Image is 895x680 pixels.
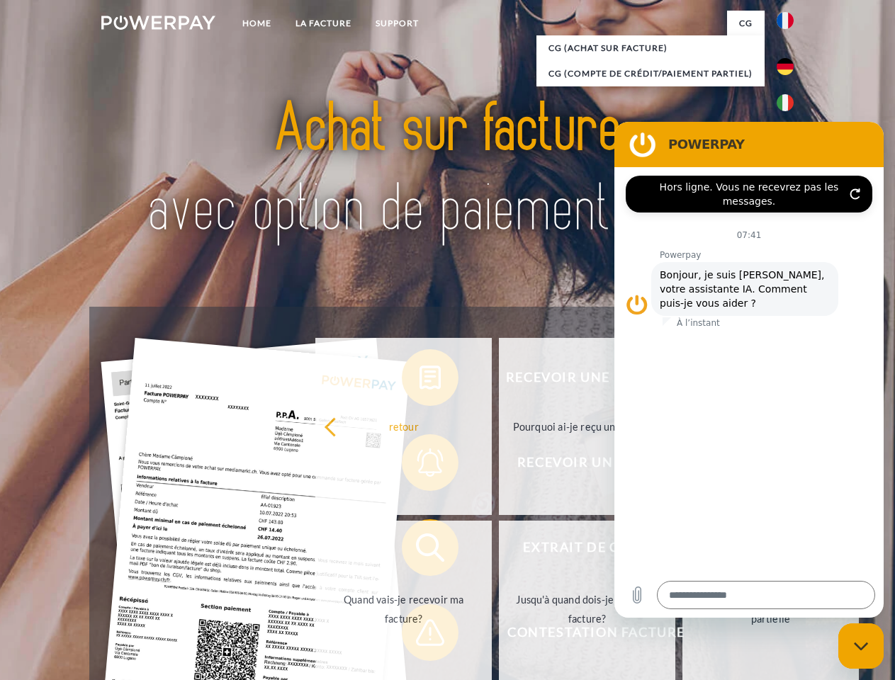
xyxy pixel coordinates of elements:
[838,623,884,669] iframe: Bouton de lancement de la fenêtre de messagerie, conversation en cours
[536,35,765,61] a: CG (achat sur facture)
[101,16,215,30] img: logo-powerpay-white.svg
[364,11,431,36] a: Support
[614,122,884,618] iframe: Fenêtre de messagerie
[777,12,794,29] img: fr
[536,61,765,86] a: CG (Compte de crédit/paiement partiel)
[777,94,794,111] img: it
[324,416,483,436] div: retour
[777,58,794,75] img: de
[507,590,667,628] div: Jusqu'à quand dois-je payer ma facture?
[324,590,483,628] div: Quand vais-je recevoir ma facture?
[283,11,364,36] a: LA FACTURE
[727,11,765,36] a: CG
[135,68,760,271] img: title-powerpay_fr.svg
[507,416,667,436] div: Pourquoi ai-je reçu une facture?
[230,11,283,36] a: Home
